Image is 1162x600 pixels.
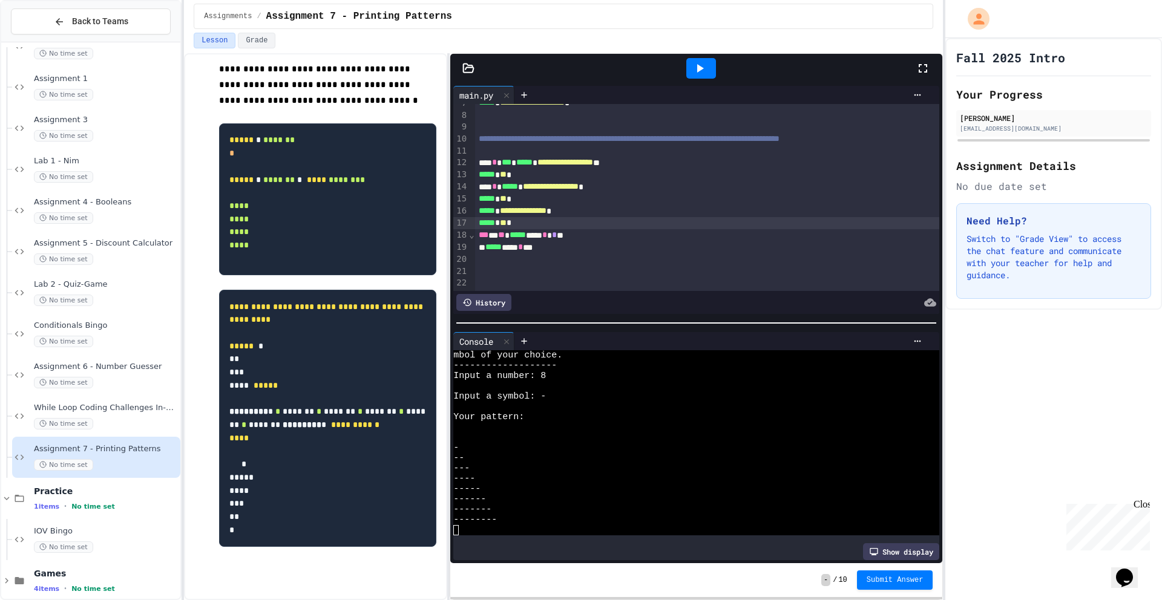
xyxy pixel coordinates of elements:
[956,157,1151,174] h2: Assignment Details
[453,494,486,504] span: ------
[34,48,93,59] span: No time set
[453,443,459,453] span: -
[453,181,468,193] div: 14
[34,568,178,579] span: Games
[266,9,452,24] span: Assignment 7 - Printing Patterns
[967,233,1141,281] p: Switch to "Grade View" to access the chat feature and communicate with your teacher for help and ...
[34,156,178,166] span: Lab 1 - Nim
[857,570,933,590] button: Submit Answer
[956,179,1151,194] div: No due date set
[821,574,830,586] span: -
[1111,552,1150,588] iframe: chat widget
[453,453,464,463] span: --
[5,5,84,77] div: Chat with us now!Close
[838,575,847,585] span: 10
[453,169,468,181] div: 13
[453,391,546,402] span: Input a symbol: -
[967,214,1141,228] h3: Need Help?
[453,484,481,494] span: -----
[204,11,252,21] span: Assignments
[64,584,67,593] span: •
[956,49,1065,66] h1: Fall 2025 Intro
[34,89,93,100] span: No time set
[863,543,939,560] div: Show display
[453,145,468,157] div: 11
[34,459,93,471] span: No time set
[453,289,468,301] div: 23
[34,377,93,388] span: No time set
[453,335,499,348] div: Console
[453,86,514,104] div: main.py
[11,8,171,34] button: Back to Teams
[257,11,261,21] span: /
[453,229,468,241] div: 18
[34,585,59,593] span: 4 items
[453,109,468,122] div: 8
[453,217,468,229] div: 17
[34,238,178,249] span: Assignment 5 - Discount Calculator
[453,463,470,474] span: ---
[34,418,93,429] span: No time set
[453,89,499,102] div: main.py
[34,279,178,290] span: Lab 2 - Quiz-Game
[71,585,115,593] span: No time set
[34,295,93,306] span: No time set
[456,294,511,311] div: History
[34,526,178,536] span: IOV Bingo
[34,115,178,125] span: Assignment 3
[955,5,993,33] div: My Account
[453,157,468,169] div: 12
[453,332,514,350] div: Console
[34,486,178,497] span: Practice
[956,86,1151,103] h2: Your Progress
[960,124,1147,133] div: [EMAIL_ADDRESS][DOMAIN_NAME]
[453,474,475,484] span: ----
[34,212,93,224] span: No time set
[71,503,115,510] span: No time set
[34,541,93,553] span: No time set
[64,501,67,511] span: •
[238,33,275,48] button: Grade
[34,197,178,207] span: Assignment 4 - Booleans
[453,241,468,253] div: 19
[453,205,468,217] div: 16
[453,412,524,422] span: Your pattern:
[194,33,235,48] button: Lesson
[867,575,924,585] span: Submit Answer
[960,112,1147,123] div: [PERSON_NAME]
[34,362,178,372] span: Assignment 6 - Number Guesser
[34,321,178,331] span: Conditionals Bingo
[453,371,546,381] span: Input a number: 8
[34,130,93,142] span: No time set
[453,277,468,289] div: 22
[468,230,474,240] span: Fold line
[34,503,59,510] span: 1 items
[453,121,468,133] div: 9
[34,403,178,413] span: While Loop Coding Challenges In-Class
[453,504,491,515] span: -------
[453,515,497,525] span: --------
[34,253,93,265] span: No time set
[453,360,557,371] span: -------------------
[453,133,468,145] div: 10
[1062,499,1150,550] iframe: chat widget
[72,15,128,28] span: Back to Teams
[453,350,562,360] span: mbol of your choice.
[34,74,178,84] span: Assignment 1
[453,266,468,278] div: 21
[34,444,178,454] span: Assignment 7 - Printing Patterns
[453,253,468,266] div: 20
[833,575,837,585] span: /
[34,336,93,347] span: No time set
[34,171,93,183] span: No time set
[453,193,468,205] div: 15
